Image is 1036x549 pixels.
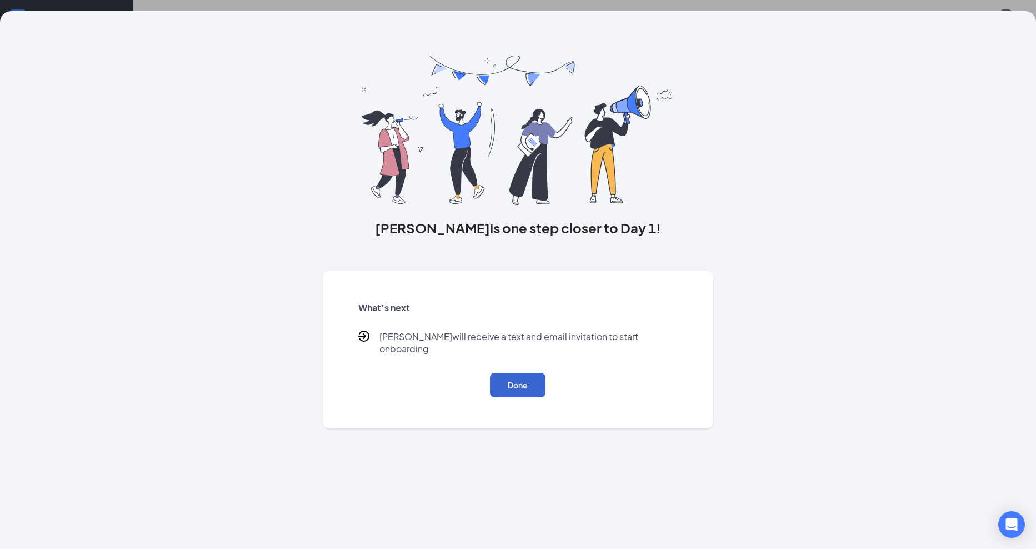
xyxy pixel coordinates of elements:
[358,302,678,314] h5: What’s next
[379,331,678,355] p: [PERSON_NAME] will receive a text and email invitation to start onboarding
[362,56,674,205] img: you are all set
[490,373,545,397] button: Done
[323,218,714,237] h3: [PERSON_NAME] is one step closer to Day 1!
[998,511,1025,538] div: Open Intercom Messenger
